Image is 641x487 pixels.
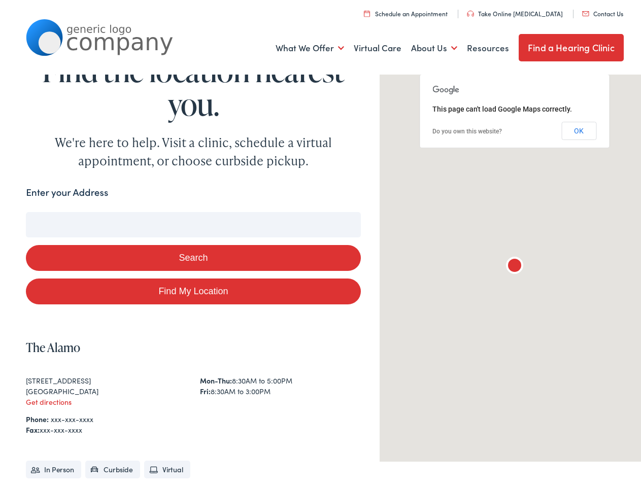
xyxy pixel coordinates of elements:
div: The Alamo [502,252,527,276]
a: xxx-xxx-xxxx [51,411,93,421]
li: Virtual [144,458,190,475]
li: In Person [26,458,81,475]
a: Do you own this website? [432,125,502,132]
span: This page can't load Google Maps correctly. [432,102,572,110]
img: utility icon [467,8,474,14]
a: Contact Us [582,6,623,15]
button: OK [561,119,596,137]
a: Find My Location [26,275,360,301]
a: The Alamo [26,336,80,353]
div: We're here to help. Visit a clinic, schedule a virtual appointment, or choose curbside pickup. [31,130,356,167]
a: Resources [467,26,509,64]
img: utility icon [364,7,370,14]
h1: Find the location nearest you. [26,51,360,118]
li: Curbside [85,458,140,475]
a: About Us [411,26,457,64]
a: Get directions [26,394,72,404]
div: [GEOGRAPHIC_DATA] [26,383,187,394]
a: Find a Hearing Clinic [519,31,624,58]
a: Virtual Care [354,26,401,64]
label: Enter your Address [26,182,108,197]
input: Enter your address or zip code [26,209,360,234]
a: Take Online [MEDICAL_DATA] [467,6,563,15]
button: Search [26,242,360,268]
strong: Mon-Thu: [200,372,232,382]
div: 8:30AM to 5:00PM 8:30AM to 3:00PM [200,372,361,394]
a: Schedule an Appointment [364,6,448,15]
a: What We Offer [276,26,344,64]
strong: Phone: [26,411,49,421]
img: utility icon [582,8,589,13]
div: [STREET_ADDRESS] [26,372,187,383]
strong: Fax: [26,422,40,432]
strong: Fri: [200,383,211,393]
div: xxx-xxx-xxxx [26,422,360,432]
